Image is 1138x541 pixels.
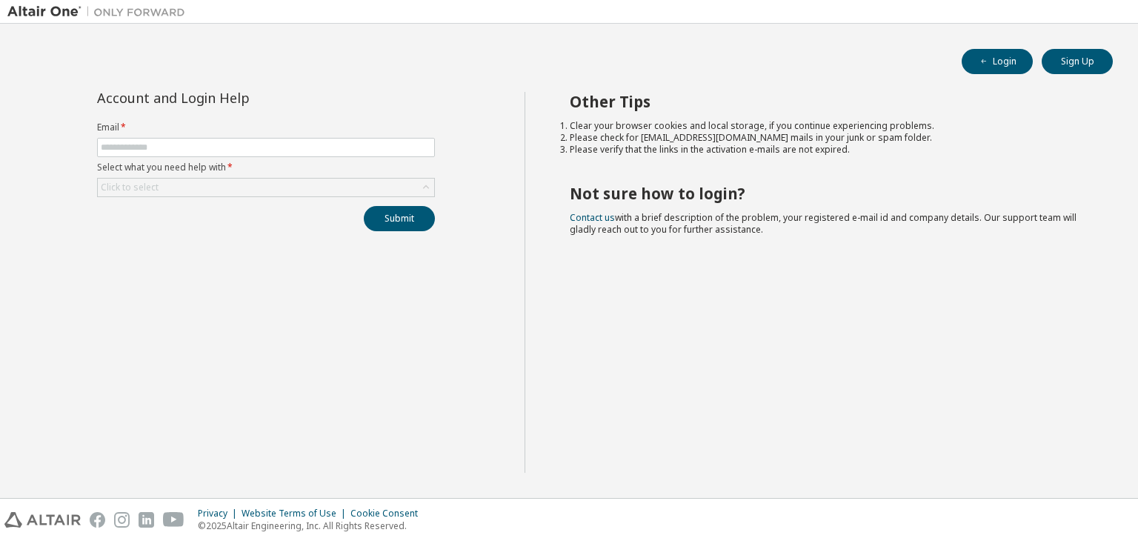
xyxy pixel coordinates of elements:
a: Contact us [570,211,615,224]
div: Click to select [98,179,434,196]
li: Please verify that the links in the activation e-mails are not expired. [570,144,1087,156]
button: Submit [364,206,435,231]
img: facebook.svg [90,512,105,528]
button: Login [962,49,1033,74]
span: with a brief description of the problem, your registered e-mail id and company details. Our suppo... [570,211,1077,236]
div: Website Terms of Use [242,508,350,520]
h2: Other Tips [570,92,1087,111]
img: youtube.svg [163,512,184,528]
div: Cookie Consent [350,508,427,520]
img: Altair One [7,4,193,19]
button: Sign Up [1042,49,1113,74]
h2: Not sure how to login? [570,184,1087,203]
div: Click to select [101,182,159,193]
p: © 2025 Altair Engineering, Inc. All Rights Reserved. [198,520,427,532]
label: Email [97,122,435,133]
li: Clear your browser cookies and local storage, if you continue experiencing problems. [570,120,1087,132]
li: Please check for [EMAIL_ADDRESS][DOMAIN_NAME] mails in your junk or spam folder. [570,132,1087,144]
img: linkedin.svg [139,512,154,528]
label: Select what you need help with [97,162,435,173]
img: altair_logo.svg [4,512,81,528]
div: Privacy [198,508,242,520]
img: instagram.svg [114,512,130,528]
div: Account and Login Help [97,92,367,104]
